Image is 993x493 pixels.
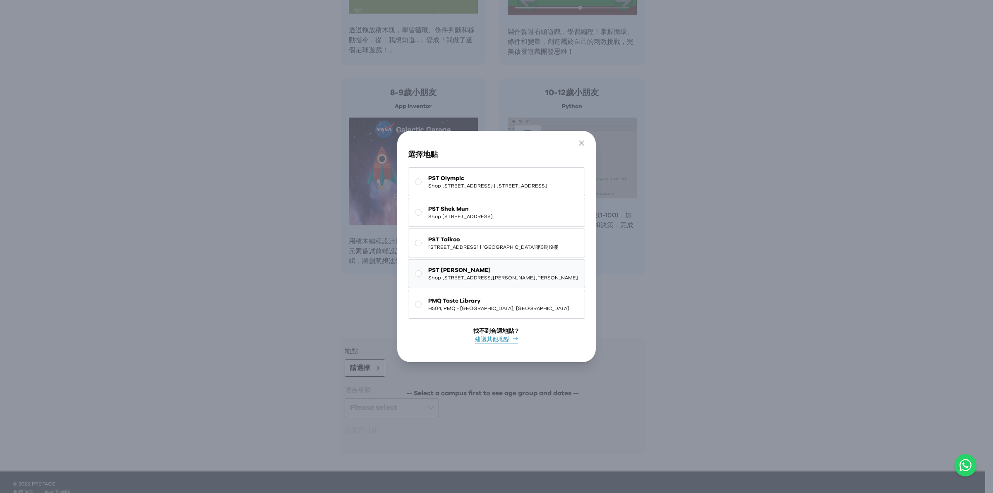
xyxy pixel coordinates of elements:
button: PST [PERSON_NAME]Shop [STREET_ADDRESS][PERSON_NAME][PERSON_NAME] [408,259,585,288]
span: Shop [STREET_ADDRESS] | [STREET_ADDRESS] [428,183,547,189]
div: 找不到合適地點？ [473,327,520,335]
h3: 選擇地點 [408,149,585,161]
button: PST OlympicShop [STREET_ADDRESS] | [STREET_ADDRESS] [408,167,585,196]
span: PST Shek Mun [428,205,493,213]
span: PST [PERSON_NAME] [428,266,578,274]
button: PST Taikoo[STREET_ADDRESS] | [GEOGRAPHIC_DATA]第3期19樓 [408,228,585,257]
button: 建議其他地點 [475,335,518,344]
span: [STREET_ADDRESS] | [GEOGRAPHIC_DATA]第3期19樓 [428,244,558,250]
button: PST Shek MunShop [STREET_ADDRESS] [408,198,585,227]
span: Shop [STREET_ADDRESS] [428,213,493,220]
span: Shop [STREET_ADDRESS][PERSON_NAME][PERSON_NAME] [428,274,578,281]
span: PST Olympic [428,174,547,183]
span: PST Taikoo [428,236,558,244]
button: PMQ Taste LibraryH504, PMQ - [GEOGRAPHIC_DATA], [GEOGRAPHIC_DATA] [408,290,585,319]
span: H504, PMQ - [GEOGRAPHIC_DATA], [GEOGRAPHIC_DATA] [428,305,569,312]
span: PMQ Taste Library [428,297,569,305]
